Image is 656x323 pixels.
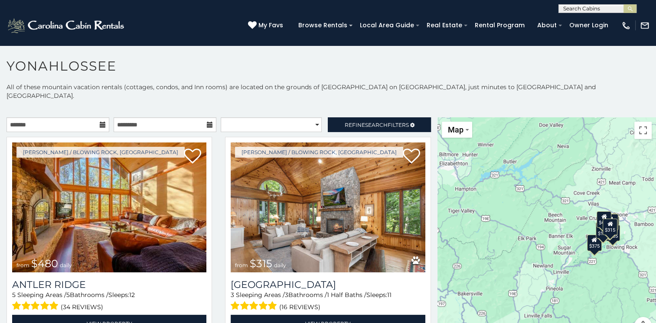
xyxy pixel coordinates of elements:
span: daily [274,262,286,268]
div: $375 [587,234,601,251]
a: Owner Login [565,19,613,32]
span: Map [448,125,463,134]
a: Rental Program [470,19,529,32]
span: $315 [250,257,272,270]
img: Chimney Island [231,142,425,272]
div: $155 [596,222,610,238]
div: Sleeping Areas / Bathrooms / Sleeps: [231,291,425,313]
div: $395 [604,213,618,230]
button: Change map style [442,122,472,138]
img: phone-regular-white.png [621,21,631,30]
div: $400 [597,211,611,227]
a: Antler Ridge [12,279,206,291]
div: $675 [604,216,619,232]
span: 5 [12,291,16,299]
img: mail-regular-white.png [640,21,649,30]
div: $205 [605,225,620,241]
h3: Chimney Island [231,279,425,291]
button: Toggle fullscreen view [634,122,652,139]
a: About [533,19,561,32]
a: RefineSearchFilters [328,117,431,132]
div: $315 [603,218,617,235]
img: Antler Ridge [12,142,206,272]
span: Search [365,122,388,128]
a: [PERSON_NAME] / Blowing Rock, [GEOGRAPHIC_DATA] [235,147,403,158]
a: Local Area Guide [356,19,418,32]
a: Real Estate [422,19,467,32]
a: Antler Ridge from $480 daily [12,142,206,272]
a: [GEOGRAPHIC_DATA] [231,279,425,291]
a: Add to favorites [403,148,420,166]
span: daily [60,262,72,268]
span: 5 [66,291,70,299]
img: White-1-2.png [7,17,127,34]
a: Add to favorites [184,148,201,166]
span: 11 [387,291,392,299]
span: from [16,262,29,268]
a: [PERSON_NAME] / Blowing Rock, [GEOGRAPHIC_DATA] [16,147,185,158]
span: Refine Filters [345,122,409,128]
span: $480 [31,257,58,270]
span: 12 [129,291,135,299]
span: My Favs [258,21,283,30]
span: 3 [285,291,288,299]
span: 1 Half Baths / [327,291,366,299]
span: from [235,262,248,268]
span: (34 reviews) [61,301,103,313]
div: Sleeping Areas / Bathrooms / Sleeps: [12,291,206,313]
span: (16 reviews) [279,301,320,313]
a: Chimney Island from $315 daily [231,142,425,272]
a: Browse Rentals [294,19,352,32]
span: 3 [231,291,234,299]
a: My Favs [248,21,285,30]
